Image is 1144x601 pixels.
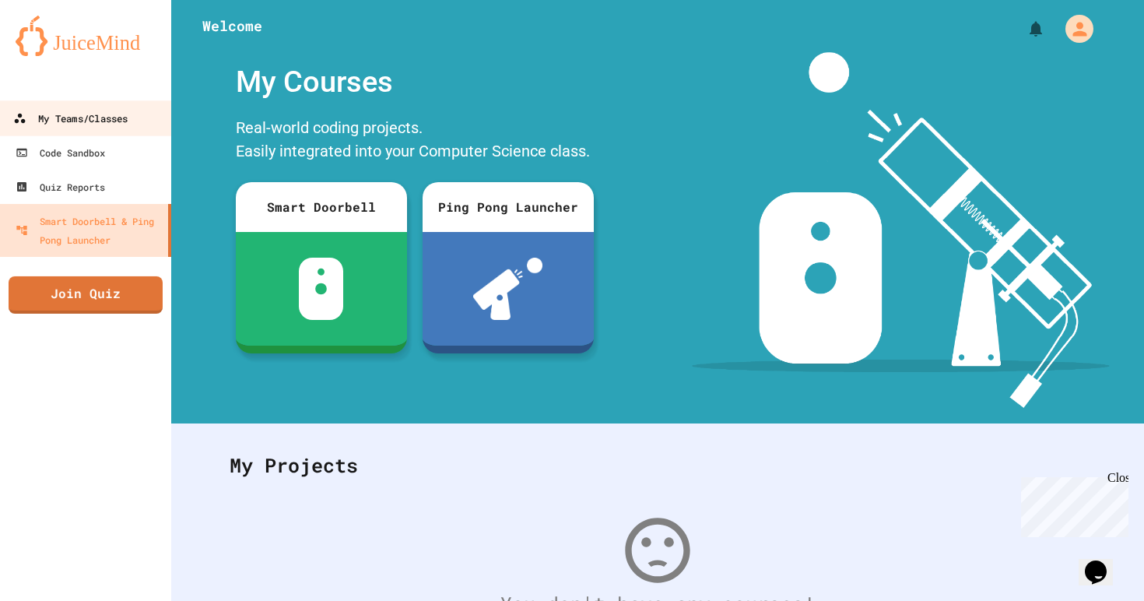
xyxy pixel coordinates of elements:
[6,6,107,99] div: Chat with us now!Close
[299,258,343,320] img: sdb-white.svg
[1079,539,1128,585] iframe: chat widget
[228,52,602,112] div: My Courses
[9,276,163,314] a: Join Quiz
[16,177,105,196] div: Quiz Reports
[1015,471,1128,537] iframe: chat widget
[473,258,542,320] img: ppl-with-ball.png
[16,16,156,56] img: logo-orange.svg
[214,435,1101,496] div: My Projects
[692,52,1109,408] img: banner-image-my-projects.png
[16,212,162,249] div: Smart Doorbell & Ping Pong Launcher
[228,112,602,170] div: Real-world coding projects. Easily integrated into your Computer Science class.
[423,182,594,232] div: Ping Pong Launcher
[16,143,105,162] div: Code Sandbox
[1049,11,1097,47] div: My Account
[236,182,407,232] div: Smart Doorbell
[998,16,1049,42] div: My Notifications
[13,109,128,128] div: My Teams/Classes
